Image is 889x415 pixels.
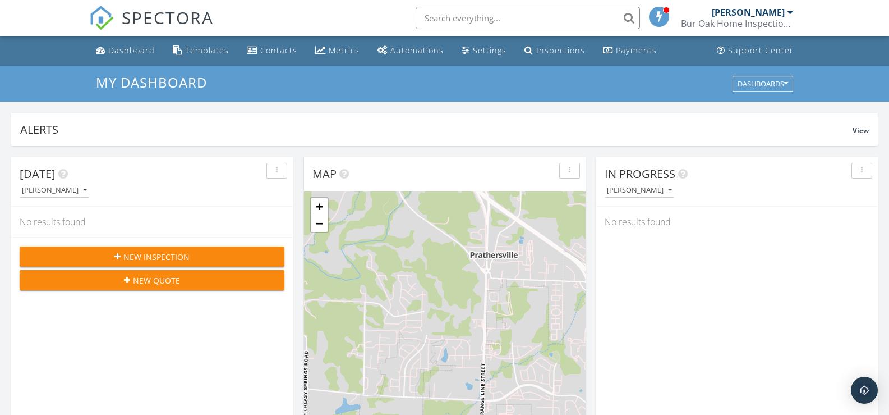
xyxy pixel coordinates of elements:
[607,186,672,194] div: [PERSON_NAME]
[20,270,284,290] button: New Quote
[22,186,87,194] div: [PERSON_NAME]
[122,6,214,29] span: SPECTORA
[11,207,293,237] div: No results found
[185,45,229,56] div: Templates
[311,198,328,215] a: Zoom in
[416,7,640,29] input: Search everything...
[168,40,233,61] a: Templates
[733,76,793,92] button: Dashboards
[681,18,793,29] div: Bur Oak Home Inspections
[738,80,788,88] div: Dashboards
[312,166,337,181] span: Map
[329,45,360,56] div: Metrics
[851,377,878,404] div: Open Intercom Messenger
[598,40,661,61] a: Payments
[616,45,657,56] div: Payments
[605,183,674,198] button: [PERSON_NAME]
[712,40,798,61] a: Support Center
[89,6,114,30] img: The Best Home Inspection Software - Spectora
[20,247,284,267] button: New Inspection
[712,7,785,18] div: [PERSON_NAME]
[605,166,675,181] span: In Progress
[520,40,589,61] a: Inspections
[242,40,302,61] a: Contacts
[20,183,89,198] button: [PERSON_NAME]
[20,122,853,137] div: Alerts
[390,45,444,56] div: Automations
[123,251,190,263] span: New Inspection
[457,40,511,61] a: Settings
[596,207,878,237] div: No results found
[91,40,159,61] a: Dashboard
[373,40,448,61] a: Automations (Basic)
[133,275,180,286] span: New Quote
[473,45,506,56] div: Settings
[728,45,794,56] div: Support Center
[89,15,214,39] a: SPECTORA
[853,126,869,135] span: View
[536,45,585,56] div: Inspections
[96,73,207,92] span: My Dashboard
[260,45,297,56] div: Contacts
[311,215,328,232] a: Zoom out
[311,40,364,61] a: Metrics
[20,166,56,181] span: [DATE]
[108,45,155,56] div: Dashboard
